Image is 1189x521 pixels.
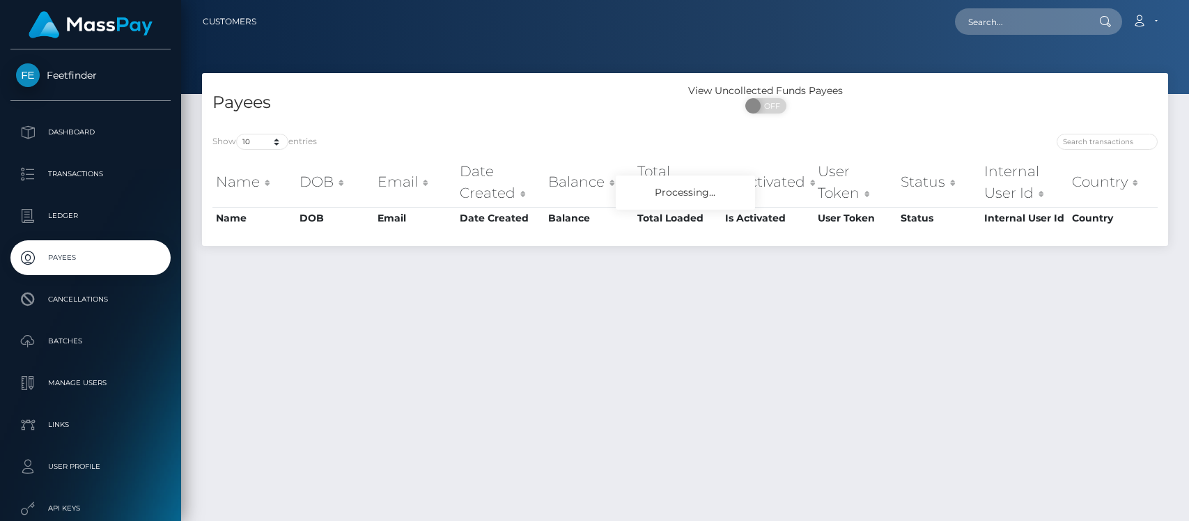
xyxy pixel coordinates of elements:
[16,331,165,352] p: Batches
[212,157,296,207] th: Name
[296,207,375,229] th: DOB
[897,207,981,229] th: Status
[10,69,171,81] span: Feetfinder
[545,207,634,229] th: Balance
[814,157,896,207] th: User Token
[10,324,171,359] a: Batches
[814,207,896,229] th: User Token
[16,63,40,87] img: Feetfinder
[1068,157,1158,207] th: Country
[545,157,634,207] th: Balance
[212,207,296,229] th: Name
[374,207,456,229] th: Email
[16,373,165,394] p: Manage Users
[10,449,171,484] a: User Profile
[1057,134,1158,150] input: Search transactions
[981,207,1069,229] th: Internal User Id
[955,8,1086,35] input: Search...
[722,157,815,207] th: Is Activated
[374,157,456,207] th: Email
[10,366,171,401] a: Manage Users
[456,157,545,207] th: Date Created
[16,122,165,143] p: Dashboard
[10,199,171,233] a: Ledger
[16,289,165,310] p: Cancellations
[16,164,165,185] p: Transactions
[212,134,317,150] label: Show entries
[10,240,171,275] a: Payees
[634,207,722,229] th: Total Loaded
[634,157,722,207] th: Total Loaded
[753,98,788,114] span: OFF
[10,157,171,192] a: Transactions
[456,207,545,229] th: Date Created
[616,176,755,210] div: Processing...
[296,157,375,207] th: DOB
[10,115,171,150] a: Dashboard
[897,157,981,207] th: Status
[981,157,1069,207] th: Internal User Id
[16,414,165,435] p: Links
[16,247,165,268] p: Payees
[10,407,171,442] a: Links
[1068,207,1158,229] th: Country
[10,282,171,317] a: Cancellations
[722,207,815,229] th: Is Activated
[29,11,153,38] img: MassPay Logo
[16,205,165,226] p: Ledger
[203,7,256,36] a: Customers
[212,91,675,115] h4: Payees
[16,456,165,477] p: User Profile
[685,84,846,98] div: View Uncollected Funds Payees
[236,134,288,150] select: Showentries
[16,498,165,519] p: API Keys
